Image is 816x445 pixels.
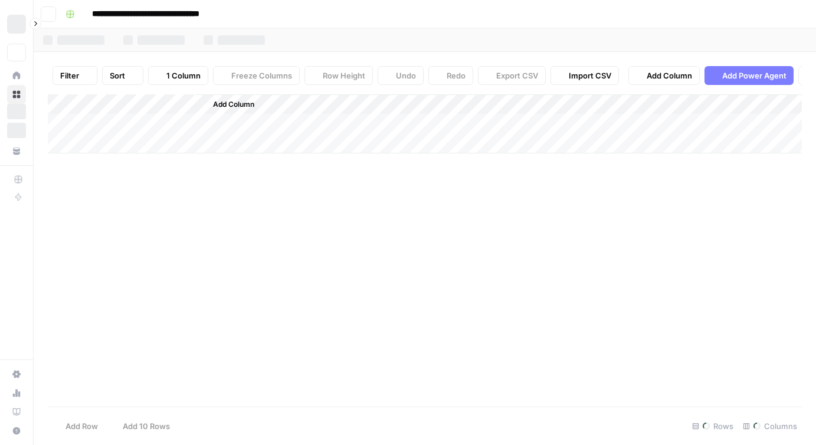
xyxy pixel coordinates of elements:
button: Undo [378,66,424,85]
button: Export CSV [478,66,546,85]
a: Settings [7,365,26,384]
span: Add Row [65,420,98,432]
button: Add Column [198,97,259,112]
a: Learning Hub [7,403,26,421]
span: Export CSV [496,70,538,81]
span: Redo [447,70,466,81]
span: Add Power Agent [722,70,786,81]
span: Add Column [647,70,692,81]
span: Add Column [213,99,254,110]
span: Undo [396,70,416,81]
button: Sort [102,66,143,85]
button: Add Column [628,66,700,85]
span: Freeze Columns [231,70,292,81]
button: Add Power Agent [704,66,794,85]
button: Add Row [48,417,105,436]
button: Add 10 Rows [105,417,177,436]
span: Filter [60,70,79,81]
a: Browse [7,85,26,104]
a: Home [7,66,26,85]
span: Sort [110,70,125,81]
div: Rows [687,417,738,436]
button: Import CSV [550,66,619,85]
button: Redo [428,66,473,85]
button: Filter [53,66,97,85]
button: 1 Column [148,66,208,85]
span: Import CSV [569,70,611,81]
a: Usage [7,384,26,403]
button: Freeze Columns [213,66,300,85]
span: 1 Column [166,70,201,81]
button: Row Height [304,66,373,85]
a: Your Data [7,142,26,161]
span: Row Height [323,70,365,81]
span: Add 10 Rows [123,420,170,432]
div: Columns [738,417,802,436]
button: Help + Support [7,421,26,440]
